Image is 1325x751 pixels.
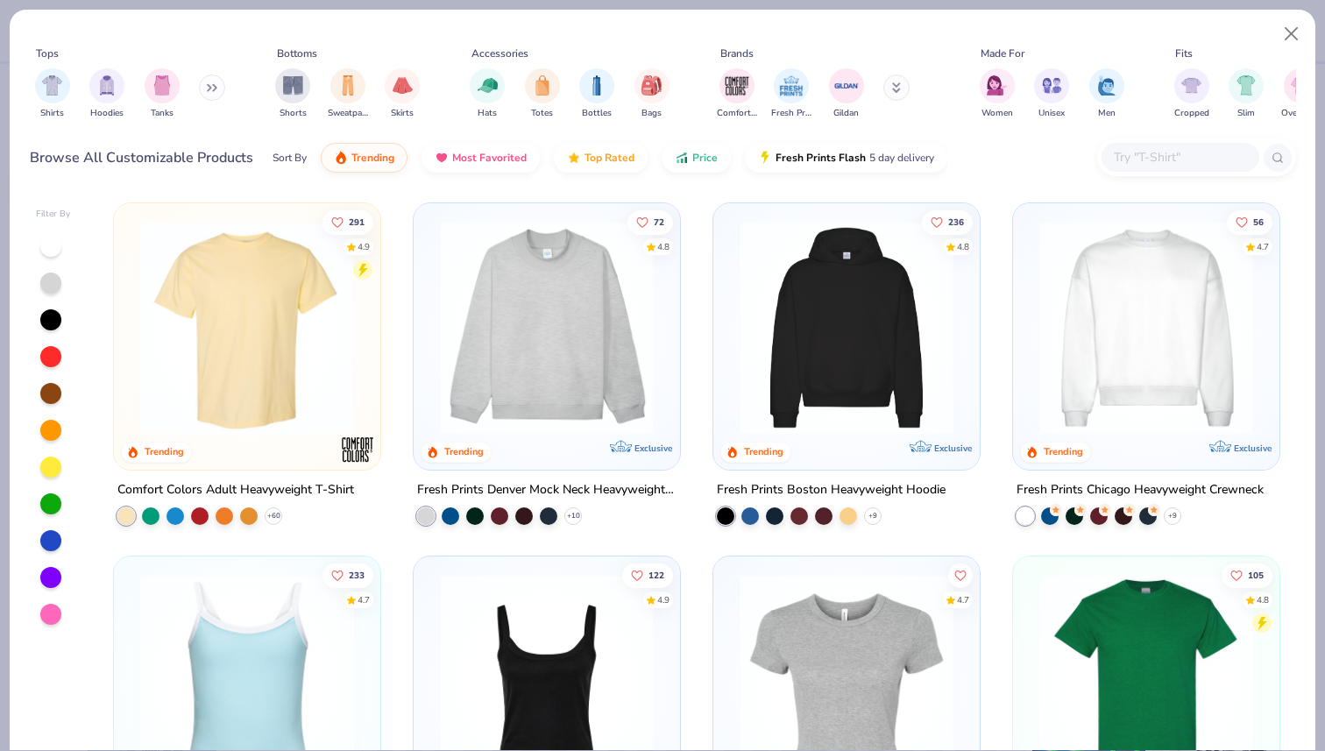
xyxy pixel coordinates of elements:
[1168,511,1177,521] span: + 9
[662,143,731,173] button: Price
[385,68,420,120] div: filter for Skirts
[771,68,811,120] button: filter button
[692,151,718,165] span: Price
[1031,221,1262,435] img: 1358499d-a160-429c-9f1e-ad7a3dc244c9
[948,217,964,226] span: 236
[833,73,860,99] img: Gildan Image
[981,46,1024,61] div: Made For
[634,68,670,120] div: filter for Bags
[152,75,172,96] img: Tanks Image
[151,107,174,120] span: Tanks
[525,68,560,120] div: filter for Totes
[452,151,527,165] span: Most Favorited
[35,68,70,120] div: filter for Shirts
[778,73,804,99] img: Fresh Prints Image
[776,151,866,165] span: Fresh Prints Flash
[957,593,969,606] div: 4.7
[771,107,811,120] span: Fresh Prints
[435,151,449,165] img: most_fav.gif
[724,73,750,99] img: Comfort Colors Image
[745,143,947,173] button: Fresh Prints Flash5 day delivery
[470,68,505,120] div: filter for Hats
[40,107,64,120] span: Shirts
[328,68,368,120] div: filter for Sweatpants
[980,68,1015,120] div: filter for Women
[1038,107,1065,120] span: Unisex
[622,563,673,587] button: Like
[351,151,394,165] span: Trending
[1257,593,1269,606] div: 4.8
[868,511,877,521] span: + 9
[417,479,677,501] div: Fresh Prints Denver Mock Neck Heavyweight Sweatshirt
[334,151,348,165] img: trending.gif
[567,151,581,165] img: TopRated.gif
[758,151,772,165] img: flash.gif
[948,563,973,587] button: Like
[97,75,117,96] img: Hoodies Image
[554,143,648,173] button: Top Rated
[717,68,757,120] div: filter for Comfort Colors
[1174,68,1209,120] button: filter button
[717,68,757,120] button: filter button
[471,46,528,61] div: Accessories
[90,107,124,120] span: Hoodies
[1281,107,1321,120] span: Oversized
[582,107,612,120] span: Bottles
[641,75,661,96] img: Bags Image
[1227,209,1272,234] button: Like
[1089,68,1124,120] button: filter button
[36,208,71,221] div: Filter By
[579,68,614,120] div: filter for Bottles
[328,107,368,120] span: Sweatpants
[42,75,62,96] img: Shirts Image
[1222,563,1272,587] button: Like
[961,221,1193,435] img: d4a37e75-5f2b-4aef-9a6e-23330c63bbc0
[131,221,363,435] img: 029b8af0-80e6-406f-9fdc-fdf898547912
[117,479,354,501] div: Comfort Colors Adult Heavyweight T-Shirt
[934,443,972,454] span: Exclusive
[634,68,670,120] button: filter button
[283,75,303,96] img: Shorts Image
[731,221,962,435] img: 91acfc32-fd48-4d6b-bdad-a4c1a30ac3fc
[478,75,498,96] img: Hats Image
[422,143,540,173] button: Most Favorited
[30,147,253,168] div: Browse All Customizable Products
[1248,570,1264,579] span: 105
[1236,75,1256,96] img: Slim Image
[1112,147,1247,167] input: Try "T-Shirt"
[36,46,59,61] div: Tops
[321,143,407,173] button: Trending
[720,46,754,61] div: Brands
[829,68,864,120] button: filter button
[662,221,894,435] img: a90f7c54-8796-4cb2-9d6e-4e9644cfe0fe
[657,593,670,606] div: 4.9
[1034,68,1069,120] div: filter for Unisex
[385,68,420,120] button: filter button
[1017,479,1264,501] div: Fresh Prints Chicago Heavyweight Crewneck
[350,217,365,226] span: 291
[478,107,497,120] span: Hats
[1291,75,1311,96] img: Oversized Image
[470,68,505,120] button: filter button
[1237,107,1255,120] span: Slim
[531,107,553,120] span: Totes
[1281,68,1321,120] button: filter button
[1257,240,1269,253] div: 4.7
[771,68,811,120] div: filter for Fresh Prints
[391,107,414,120] span: Skirts
[648,570,664,579] span: 122
[833,107,859,120] span: Gildan
[717,479,946,501] div: Fresh Prints Boston Heavyweight Hoodie
[338,75,358,96] img: Sweatpants Image
[1229,68,1264,120] div: filter for Slim
[654,217,664,226] span: 72
[145,68,180,120] div: filter for Tanks
[1174,68,1209,120] div: filter for Cropped
[579,68,614,120] button: filter button
[328,68,368,120] button: filter button
[431,221,662,435] img: f5d85501-0dbb-4ee4-b115-c08fa3845d83
[641,107,662,120] span: Bags
[1174,107,1209,120] span: Cropped
[525,68,560,120] button: filter button
[1253,217,1264,226] span: 56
